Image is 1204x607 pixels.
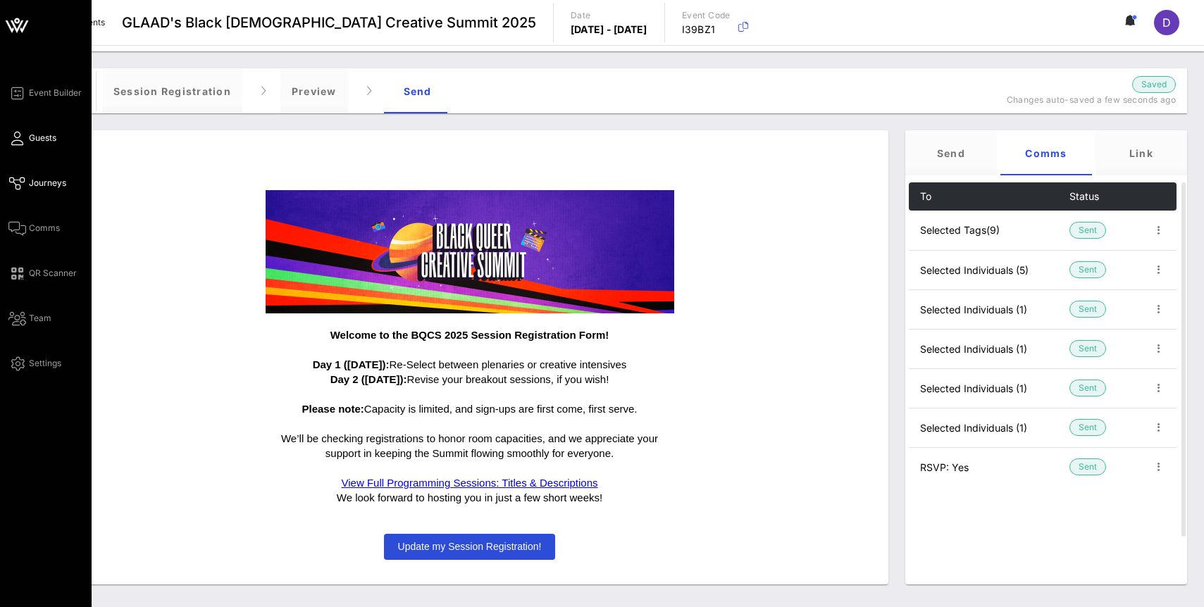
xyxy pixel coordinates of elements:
[1079,262,1097,277] span: Sent
[386,68,449,113] div: Send
[1079,223,1097,238] span: Sent
[909,182,1069,211] th: To
[571,23,647,37] p: [DATE] - [DATE]
[905,130,997,175] div: Send
[29,357,61,370] span: Settings
[909,211,1069,250] td: Selected Tags (9)
[1069,182,1141,211] th: Status
[266,372,674,387] p: Revise your breakout sessions, if you wish!
[8,175,66,192] a: Journeys
[8,85,82,101] a: Event Builder
[302,403,364,415] strong: Please note:
[909,329,1069,368] td: Selected Individuals (1)
[266,431,674,461] p: We’ll be checking registrations to honor room capacities, and we appreciate your support in keepi...
[29,222,60,234] span: Comms
[341,477,597,489] a: View Full Programming Sessions: Titles & Descriptions
[571,8,647,23] p: Date
[266,490,674,505] p: We look forward to hosting you in just a few short weeks!
[8,355,61,372] a: Settings
[682,23,731,37] p: I39BZ1
[909,368,1069,408] td: Selected Individuals (1)
[384,534,556,560] a: Update my Session Registration!
[266,357,674,372] p: Re-Select between plenaries or creative intensives
[8,220,60,237] a: Comms
[29,177,66,189] span: Journeys
[1154,10,1179,35] div: D
[313,358,390,370] strong: Day 1 ([DATE]):
[122,12,536,33] span: GLAAD's Black [DEMOGRAPHIC_DATA] Creative Summit 2025
[29,312,51,325] span: Team
[1141,77,1167,92] span: Saved
[1162,15,1171,30] span: D
[266,401,674,416] p: Capacity is limited, and sign-ups are first come, first serve.
[1069,190,1099,202] span: Status
[29,267,77,280] span: QR Scanner
[1096,130,1187,175] div: Link
[29,87,82,99] span: Event Builder
[1079,459,1097,475] span: Sent
[909,408,1069,447] td: Selected Individuals (1)
[1000,93,1176,107] p: Changes auto-saved a few seconds ago
[909,250,1069,289] td: Selected Individuals (5)
[1000,130,1092,175] div: Comms
[1079,380,1097,396] span: Sent
[398,541,542,552] span: Update my Session Registration!
[8,130,56,146] a: Guests
[280,68,348,113] div: Preview
[330,373,407,385] strong: Day 2 ([DATE]):
[330,329,609,341] strong: Welcome to the BQCS 2025 Session Registration Form!
[920,190,931,202] span: To
[909,289,1069,329] td: Selected Individuals (1)
[1079,420,1097,435] span: Sent
[8,310,51,327] a: Team
[682,8,731,23] p: Event Code
[909,447,1069,487] td: RSVP: Yes
[29,132,56,144] span: Guests
[8,265,77,282] a: QR Scanner
[1079,301,1097,317] span: Sent
[1079,341,1097,356] span: Sent
[102,68,242,113] div: Session Registration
